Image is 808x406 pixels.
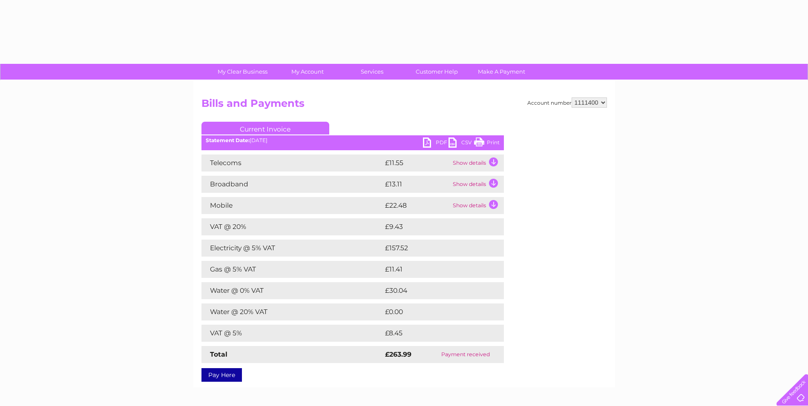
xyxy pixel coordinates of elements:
td: Show details [451,176,504,193]
td: Broadband [201,176,383,193]
a: Current Invoice [201,122,329,134]
td: Gas @ 5% VAT [201,261,383,278]
td: Electricity @ 5% VAT [201,240,383,257]
strong: Total [210,350,227,358]
td: Telecoms [201,154,383,172]
td: Payment received [427,346,504,363]
td: £11.55 [383,154,451,172]
a: My Account [272,64,342,80]
td: £13.11 [383,176,451,193]
td: Show details [451,197,504,214]
b: Statement Date: [206,137,250,143]
td: £157.52 [383,240,488,257]
div: Account number [527,97,607,108]
td: £11.41 [383,261,484,278]
a: Services [337,64,407,80]
td: Mobile [201,197,383,214]
td: £30.04 [383,282,487,299]
td: £9.43 [383,218,484,235]
h2: Bills and Payments [201,97,607,114]
div: [DATE] [201,137,504,143]
td: £0.00 [383,303,484,320]
td: Show details [451,154,504,172]
a: PDF [423,137,449,150]
td: VAT @ 5% [201,325,383,342]
td: £22.48 [383,197,451,214]
td: Water @ 20% VAT [201,303,383,320]
td: Water @ 0% VAT [201,282,383,299]
strong: £263.99 [385,350,411,358]
a: CSV [449,137,474,150]
a: Print [474,137,500,150]
a: Make A Payment [466,64,537,80]
td: VAT @ 20% [201,218,383,235]
a: Pay Here [201,368,242,382]
a: My Clear Business [207,64,278,80]
td: £8.45 [383,325,484,342]
a: Customer Help [402,64,472,80]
